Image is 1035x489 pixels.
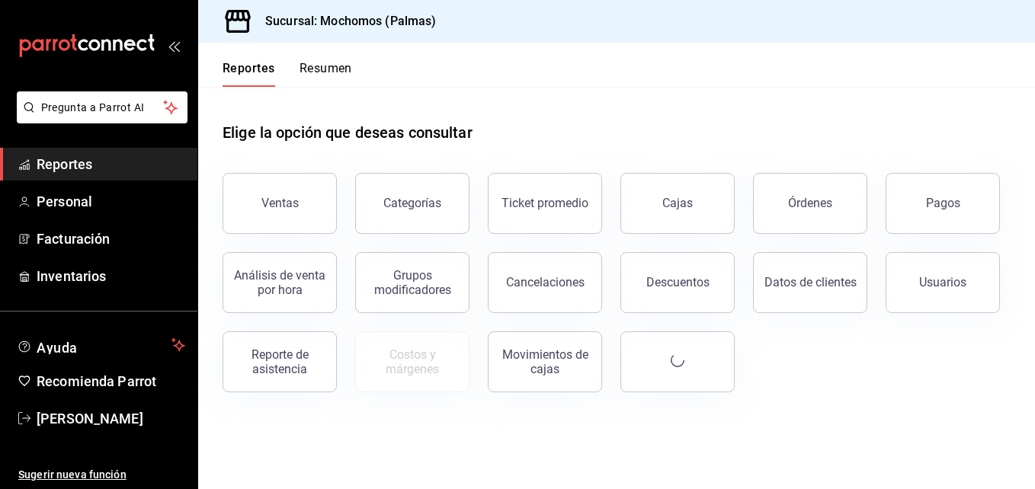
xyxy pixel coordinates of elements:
button: Descuentos [620,252,735,313]
button: Reporte de asistencia [223,331,337,392]
div: Datos de clientes [764,275,857,289]
div: Órdenes [788,196,832,210]
button: Movimientos de cajas [488,331,602,392]
div: Grupos modificadores [365,268,460,297]
button: Datos de clientes [753,252,867,313]
button: Órdenes [753,173,867,234]
button: Usuarios [886,252,1000,313]
span: Sugerir nueva función [18,467,185,483]
div: Análisis de venta por hora [232,268,327,297]
span: Recomienda Parrot [37,371,185,392]
h3: Sucursal: Mochomos (Palmas) [253,12,437,30]
button: Pregunta a Parrot AI [17,91,187,123]
div: navigation tabs [223,61,352,87]
div: Costos y márgenes [365,347,460,376]
div: Pagos [926,196,960,210]
div: Ticket promedio [501,196,588,210]
button: Análisis de venta por hora [223,252,337,313]
div: Categorías [383,196,441,210]
button: Grupos modificadores [355,252,469,313]
div: Usuarios [919,275,966,289]
span: Facturación [37,229,185,249]
h1: Elige la opción que deseas consultar [223,121,473,144]
button: Contrata inventarios para ver este reporte [355,331,469,392]
div: Cancelaciones [506,275,585,289]
span: Ayuda [37,336,165,354]
button: Resumen [300,61,352,87]
span: [PERSON_NAME] [37,408,185,429]
div: Descuentos [646,275,710,289]
button: Ticket promedio [488,173,602,234]
span: Reportes [37,154,185,174]
button: Cancelaciones [488,252,602,313]
button: Reportes [223,61,275,87]
a: Pregunta a Parrot AI [11,110,187,126]
span: Pregunta a Parrot AI [41,100,164,116]
div: Reporte de asistencia [232,347,327,376]
button: Ventas [223,173,337,234]
span: Personal [37,191,185,212]
div: Ventas [261,196,299,210]
button: open_drawer_menu [168,40,180,52]
button: Pagos [886,173,1000,234]
span: Inventarios [37,266,185,286]
div: Cajas [662,194,694,213]
button: Categorías [355,173,469,234]
a: Cajas [620,173,735,234]
div: Movimientos de cajas [498,347,592,376]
